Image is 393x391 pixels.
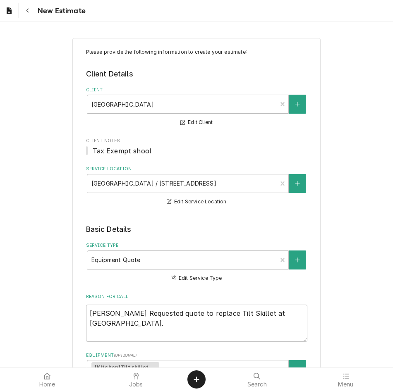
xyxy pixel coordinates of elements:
[86,293,307,300] label: Reason For Call
[86,166,307,172] label: Service Location
[86,352,307,359] label: Equipment
[289,95,306,114] button: Create New Client
[289,360,306,389] button: Create New Equipment
[295,257,300,263] svg: Create New Service
[129,381,143,388] span: Jobs
[86,146,307,156] span: Client Notes
[86,166,307,207] div: Service Location
[187,370,206,389] button: Create Object
[93,147,152,155] span: Tax Exempt shool
[86,293,307,342] div: Reason For Call
[213,370,301,389] a: Search
[165,197,228,207] button: Edit Service Location
[86,87,307,93] label: Client
[39,381,55,388] span: Home
[3,370,91,389] a: Home
[86,69,307,79] legend: Client Details
[86,224,307,235] legend: Basic Details
[86,48,307,56] p: Please provide the following information to create your estimate:
[35,5,86,17] span: New Estimate
[338,381,353,388] span: Menu
[86,138,307,144] span: Client Notes
[302,370,390,389] a: Menu
[295,101,300,107] svg: Create New Client
[114,353,137,358] span: ( optional )
[179,117,214,128] button: Edit Client
[247,381,267,388] span: Search
[86,138,307,155] div: Client Notes
[295,181,300,186] svg: Create New Location
[2,3,17,18] a: Go to Estimates
[86,242,307,249] label: Service Type
[170,273,223,284] button: Edit Service Type
[289,250,306,269] button: Create New Service
[86,242,307,283] div: Service Type
[20,3,35,18] button: Navigate back
[86,305,307,342] textarea: [PERSON_NAME] Requested quote to replace Tilt Skillet at [GEOGRAPHIC_DATA].
[289,174,306,193] button: Create New Location
[95,364,149,370] strong: [Kitchen] Tilt skillet
[150,362,159,388] div: Remove [object Object]
[92,370,180,389] a: Jobs
[86,87,307,128] div: Client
